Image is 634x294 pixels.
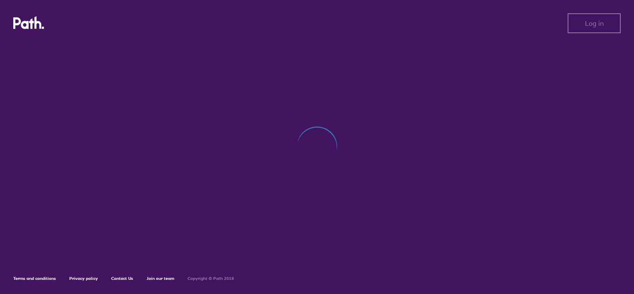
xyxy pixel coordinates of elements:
button: Log in [568,13,621,33]
h6: Copyright © Path 2018 [188,276,234,281]
a: Contact Us [111,276,133,281]
a: Privacy policy [69,276,98,281]
span: Log in [585,20,604,27]
a: Join our team [146,276,174,281]
a: Terms and conditions [13,276,56,281]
